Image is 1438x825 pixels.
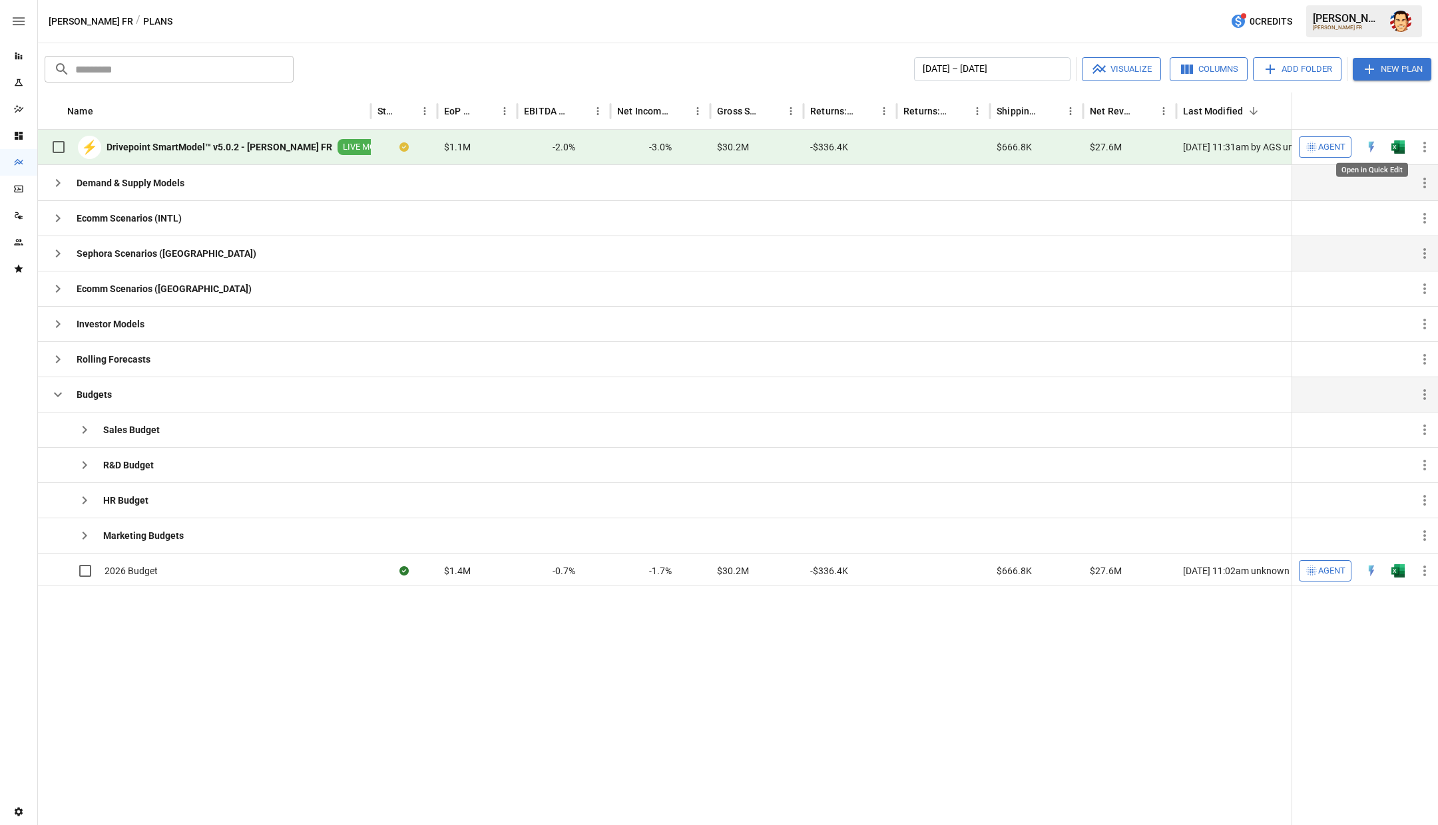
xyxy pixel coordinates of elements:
[1183,106,1243,116] div: Last Modified
[105,564,158,577] span: 2026 Budget
[77,247,256,260] b: Sephora Scenarios ([GEOGRAPHIC_DATA])
[949,102,968,120] button: Sort
[1365,140,1378,154] img: quick-edit-flash.b8aec18c.svg
[997,140,1032,154] span: $666.8K
[1391,564,1405,577] div: Open in Excel
[1419,102,1438,120] button: Sort
[1313,25,1382,31] div: [PERSON_NAME] FR
[717,564,749,577] span: $30.2M
[1391,564,1405,577] img: excel-icon.76473adf.svg
[1365,564,1378,577] img: quick-edit-flash.b8aec18c.svg
[1043,102,1061,120] button: Sort
[1170,57,1248,81] button: Columns
[67,106,93,116] div: Name
[136,13,140,30] div: /
[1176,130,1343,165] div: [DATE] 11:31am by AGS undefined
[670,102,688,120] button: Sort
[1390,11,1411,32] img: Austin Gardner-Smith
[107,140,332,154] b: Drivepoint SmartModel™ v5.0.2 - [PERSON_NAME] FR
[1090,140,1122,154] span: $27.6M
[1336,163,1408,177] div: Open in Quick Edit
[524,106,569,116] div: EBITDA Margin
[717,140,749,154] span: $30.2M
[477,102,495,120] button: Sort
[903,106,948,116] div: Returns: Retail
[997,106,1041,116] div: Shipping Income
[717,106,762,116] div: Gross Sales
[810,564,848,577] span: -$336.4K
[444,140,471,154] span: $1.1M
[763,102,782,120] button: Sort
[1082,57,1161,81] button: Visualize
[103,529,184,542] b: Marketing Budgets
[1176,553,1343,588] div: [DATE] 11:02am unknown
[1299,560,1351,581] button: Agent
[570,102,589,120] button: Sort
[377,106,395,116] div: Status
[415,102,434,120] button: Status column menu
[688,102,707,120] button: Net Income Margin column menu
[1391,140,1405,154] img: excel-icon.76473adf.svg
[914,57,1071,81] button: [DATE] – [DATE]
[77,388,112,401] b: Budgets
[77,282,252,295] b: Ecomm Scenarios ([GEOGRAPHIC_DATA])
[553,140,575,154] span: -2.0%
[1391,140,1405,154] div: Open in Excel
[399,140,409,154] div: Your plan has changes in Excel that are not reflected in the Drivepoint Data Warehouse, select "S...
[1365,564,1378,577] div: Open in Quick Edit
[1136,102,1154,120] button: Sort
[856,102,875,120] button: Sort
[1244,102,1263,120] button: Sort
[589,102,607,120] button: EBITDA Margin column menu
[1382,3,1419,40] button: Austin Gardner-Smith
[875,102,893,120] button: Returns: Wholesale column menu
[103,458,154,472] b: R&D Budget
[810,140,848,154] span: -$336.4K
[810,106,855,116] div: Returns: Wholesale
[1225,9,1298,34] button: 0Credits
[103,494,148,507] b: HR Budget
[77,317,144,331] b: Investor Models
[77,176,184,190] b: Demand & Supply Models
[444,564,471,577] span: $1.4M
[1090,564,1122,577] span: $27.6M
[1061,102,1080,120] button: Shipping Income column menu
[1154,102,1173,120] button: Net Revenue column menu
[649,140,672,154] span: -3.0%
[338,141,396,154] span: LIVE MODEL
[782,102,800,120] button: Gross Sales column menu
[1250,13,1292,30] span: 0 Credits
[77,353,150,366] b: Rolling Forecasts
[997,564,1032,577] span: $666.8K
[78,136,101,159] div: ⚡
[649,564,672,577] span: -1.7%
[1318,140,1345,155] span: Agent
[103,423,160,436] b: Sales Budget
[1090,106,1134,116] div: Net Revenue
[495,102,514,120] button: EoP Cash column menu
[1299,136,1351,158] button: Agent
[1353,58,1431,81] button: New Plan
[553,564,575,577] span: -0.7%
[968,102,987,120] button: Returns: Retail column menu
[444,106,475,116] div: EoP Cash
[399,564,409,577] div: Sync complete
[397,102,415,120] button: Sort
[1313,12,1382,25] div: [PERSON_NAME]
[1253,57,1341,81] button: Add Folder
[77,212,182,225] b: Ecomm Scenarios (INTL)
[1318,564,1345,579] span: Agent
[1365,140,1378,154] div: Open in Quick Edit
[617,106,668,116] div: Net Income Margin
[49,13,133,30] button: [PERSON_NAME] FR
[95,102,113,120] button: Sort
